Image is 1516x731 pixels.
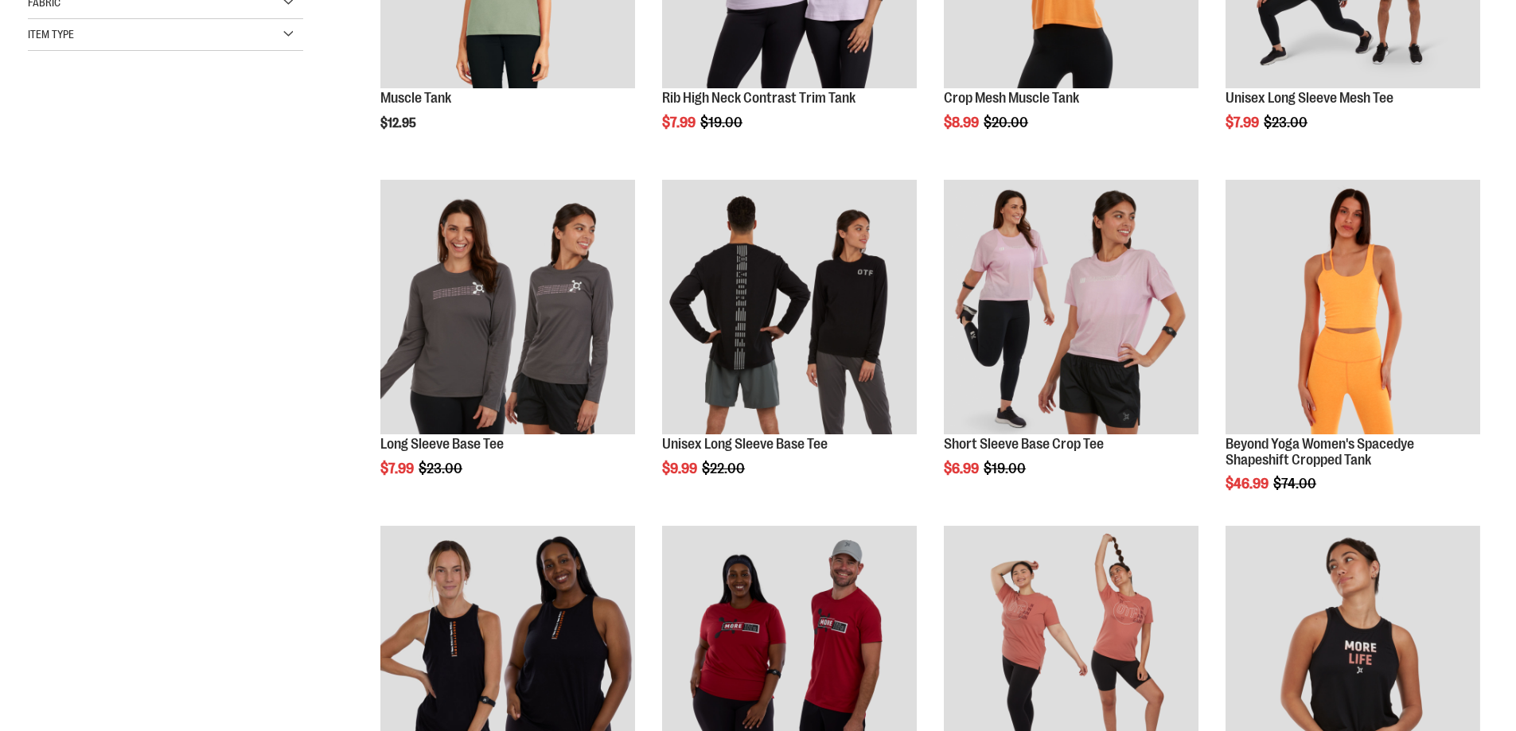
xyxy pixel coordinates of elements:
[662,180,917,437] a: Product image for Unisex Long Sleeve Base Tee
[380,436,504,452] a: Long Sleeve Base Tee
[984,461,1028,476] span: $19.00
[662,461,700,476] span: $9.99
[1226,180,1480,437] a: Product image for Beyond Yoga Womens Spacedye Shapeshift Cropped Tank
[662,115,698,130] span: $7.99
[944,461,981,476] span: $6.99
[662,90,855,106] a: Rib High Neck Contrast Trim Tank
[654,172,925,517] div: product
[984,115,1031,130] span: $20.00
[944,436,1104,452] a: Short Sleeve Base Crop Tee
[380,90,451,106] a: Muscle Tank
[380,116,419,130] span: $12.95
[944,180,1198,434] img: Product image for Short Sleeve Base Crop Tee
[944,90,1079,106] a: Crop Mesh Muscle Tank
[944,115,981,130] span: $8.99
[1226,180,1480,434] img: Product image for Beyond Yoga Womens Spacedye Shapeshift Cropped Tank
[1264,115,1310,130] span: $23.00
[28,28,74,41] span: Item Type
[372,172,643,517] div: product
[1226,90,1393,106] a: Unisex Long Sleeve Mesh Tee
[662,436,828,452] a: Unisex Long Sleeve Base Tee
[380,180,635,437] a: Product image for Long Sleeve Base Tee
[1218,172,1488,532] div: product
[936,172,1206,517] div: product
[380,180,635,434] img: Product image for Long Sleeve Base Tee
[700,115,745,130] span: $19.00
[1226,115,1261,130] span: $7.99
[702,461,747,476] span: $22.00
[1273,476,1319,492] span: $74.00
[419,461,465,476] span: $23.00
[662,180,917,434] img: Product image for Unisex Long Sleeve Base Tee
[1226,436,1414,468] a: Beyond Yoga Women's Spacedye Shapeshift Cropped Tank
[380,461,416,476] span: $7.99
[1226,476,1271,492] span: $46.99
[944,180,1198,437] a: Product image for Short Sleeve Base Crop Tee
